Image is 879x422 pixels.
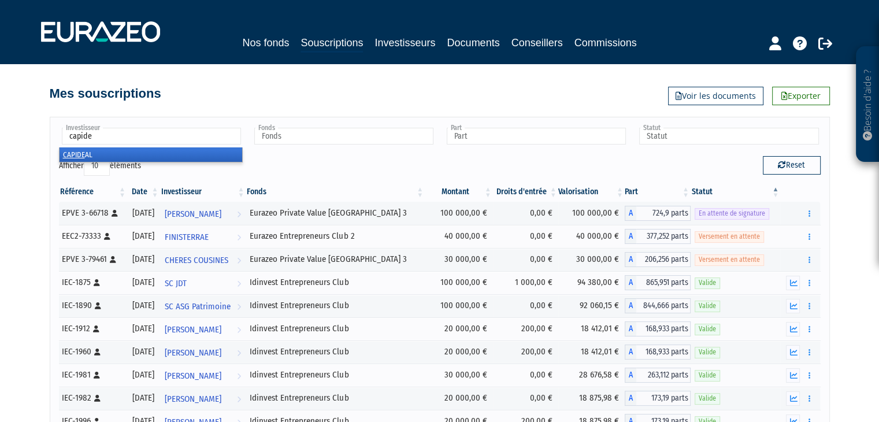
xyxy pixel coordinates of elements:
[493,317,558,340] td: 200,00 €
[493,182,558,202] th: Droits d'entrée: activer pour trier la colonne par ordre croissant
[425,364,492,387] td: 30 000,00 €
[511,35,563,51] a: Conseillers
[493,294,558,317] td: 0,00 €
[242,35,289,51] a: Nos fonds
[60,147,242,162] li: AL
[41,21,160,42] img: 1732889491-logotype_eurazeo_blanc_rvb.png
[558,248,625,271] td: 30 000,00 €
[250,369,421,381] div: Idinvest Entrepreneurs Club
[94,349,101,356] i: [Français] Personne physique
[493,248,558,271] td: 0,00 €
[425,340,492,364] td: 20 000,00 €
[625,321,636,336] span: A
[625,206,636,221] span: A
[636,368,691,383] span: 263,112 parts
[493,271,558,294] td: 1 000,00 €
[246,182,425,202] th: Fonds: activer pour trier la colonne par ordre croissant
[250,253,421,265] div: Eurazeo Private Value [GEOGRAPHIC_DATA] 3
[493,225,558,248] td: 0,00 €
[558,294,625,317] td: 92 060,15 €
[160,340,246,364] a: [PERSON_NAME]
[237,388,241,410] i: Voir l'investisseur
[625,229,636,244] span: A
[558,364,625,387] td: 28 676,58 €
[425,225,492,248] td: 40 000,00 €
[62,369,123,381] div: IEC-1981
[625,252,636,267] span: A
[160,387,246,410] a: [PERSON_NAME]
[695,277,720,288] span: Valide
[131,207,156,219] div: [DATE]
[62,207,123,219] div: EPVE 3-66718
[62,230,123,242] div: EEC2-73333
[104,233,110,240] i: [Français] Personne physique
[558,317,625,340] td: 18 412,01 €
[625,321,691,336] div: A - Idinvest Entrepreneurs Club
[425,248,492,271] td: 30 000,00 €
[625,368,691,383] div: A - Idinvest Entrepreneurs Club
[237,227,241,248] i: Voir l'investisseur
[574,35,637,51] a: Commissions
[625,275,691,290] div: A - Idinvest Entrepreneurs Club
[695,301,720,312] span: Valide
[625,182,691,202] th: Part: activer pour trier la colonne par ordre croissant
[668,87,763,105] a: Voir les documents
[636,252,691,267] span: 206,256 parts
[425,317,492,340] td: 20 000,00 €
[558,340,625,364] td: 18 412,01 €
[695,393,720,404] span: Valide
[493,364,558,387] td: 0,00 €
[250,299,421,312] div: Idinvest Entrepreneurs Club
[636,298,691,313] span: 844,666 parts
[237,365,241,387] i: Voir l'investisseur
[131,392,156,404] div: [DATE]
[165,342,221,364] span: [PERSON_NAME]
[425,294,492,317] td: 100 000,00 €
[237,250,241,271] i: Voir l'investisseur
[93,325,99,332] i: [Français] Personne physique
[95,302,101,309] i: [Français] Personne physique
[625,298,636,313] span: A
[861,53,874,157] p: Besoin d'aide ?
[165,250,228,271] span: CHERES COUSINES
[84,156,110,176] select: Afficheréléments
[493,340,558,364] td: 200,00 €
[636,391,691,406] span: 173,19 parts
[131,369,156,381] div: [DATE]
[558,225,625,248] td: 40 000,00 €
[160,271,246,294] a: SC JDT
[237,319,241,340] i: Voir l'investisseur
[165,227,209,248] span: FINISTERRAE
[127,182,160,202] th: Date: activer pour trier la colonne par ordre croissant
[63,150,85,159] em: CAPIDE
[558,271,625,294] td: 94 380,00 €
[165,273,187,294] span: SC JDT
[59,182,127,202] th: Référence : activer pour trier la colonne par ordre croissant
[625,252,691,267] div: A - Eurazeo Private Value Europe 3
[763,156,821,175] button: Reset
[493,387,558,410] td: 0,00 €
[237,203,241,225] i: Voir l'investisseur
[425,182,492,202] th: Montant: activer pour trier la colonne par ordre croissant
[625,391,691,406] div: A - Idinvest Entrepreneurs Club
[62,299,123,312] div: IEC-1890
[425,271,492,294] td: 100 000,00 €
[237,342,241,364] i: Voir l'investisseur
[160,294,246,317] a: SC ASG Patrimoine
[131,253,156,265] div: [DATE]
[165,203,221,225] span: [PERSON_NAME]
[301,35,363,53] a: Souscriptions
[695,324,720,335] span: Valide
[131,346,156,358] div: [DATE]
[625,345,636,360] span: A
[625,345,691,360] div: A - Idinvest Entrepreneurs Club
[131,323,156,335] div: [DATE]
[636,229,691,244] span: 377,252 parts
[636,345,691,360] span: 168,933 parts
[110,256,116,263] i: [Français] Personne physique
[695,347,720,358] span: Valide
[625,275,636,290] span: A
[160,317,246,340] a: [PERSON_NAME]
[165,365,221,387] span: [PERSON_NAME]
[160,182,246,202] th: Investisseur: activer pour trier la colonne par ordre croissant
